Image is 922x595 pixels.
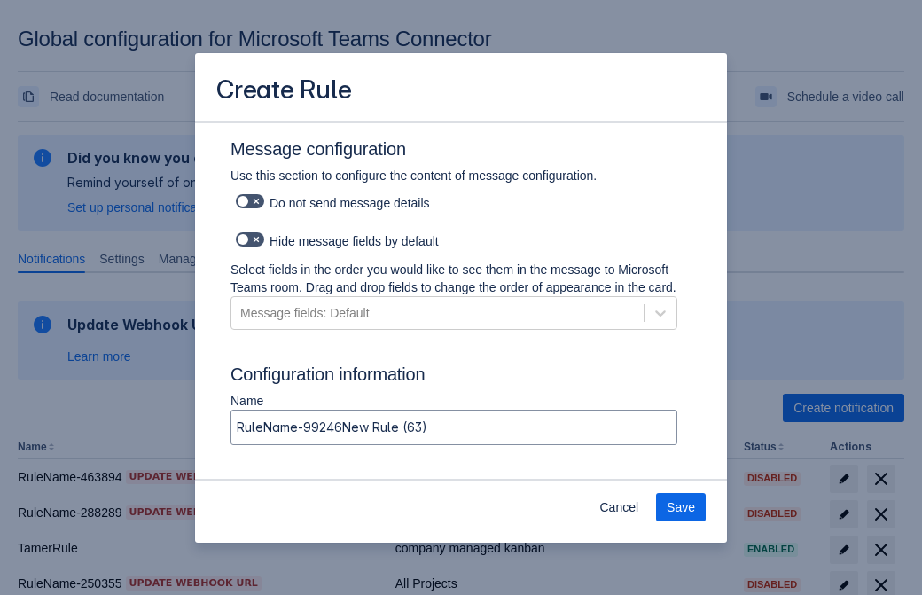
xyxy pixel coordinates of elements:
div: Hide message fields by default [230,227,677,252]
p: Name [230,392,677,410]
h3: Message configuration [230,138,691,167]
p: Use this section to configure the content of message configuration. [230,167,677,184]
div: Scrollable content [195,121,727,481]
div: Do not send message details [230,189,677,214]
h3: Configuration information [230,364,691,392]
h3: Create Rule [216,74,352,109]
input: Please enter the name of the rule here [231,411,676,443]
span: Cancel [599,493,638,521]
button: Cancel [589,493,649,521]
p: Select fields in the order you would like to see them in the message to Microsoft Teams room. Dra... [230,261,677,296]
button: Save [656,493,706,521]
div: Message fields: Default [240,304,370,322]
span: Save [667,493,695,521]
